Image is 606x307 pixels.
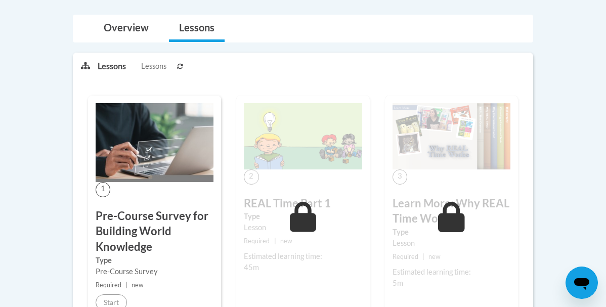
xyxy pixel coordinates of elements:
span: 5m [393,279,403,287]
img: Course Image [393,103,510,169]
label: Type [244,211,362,222]
div: Lesson [244,222,362,233]
span: 1 [96,182,110,197]
h3: REAL Time Part 1 [244,196,362,211]
h3: Learn More: Why REAL Time Works [393,196,510,227]
span: | [125,281,127,289]
span: Required [393,253,418,260]
div: Estimated learning time: [244,251,362,262]
span: Required [244,237,270,245]
span: 45m [244,263,259,272]
span: 3 [393,169,407,184]
span: | [274,237,276,245]
label: Type [393,227,510,238]
span: new [280,237,292,245]
span: Lessons [141,61,166,72]
h3: Pre-Course Survey for Building World Knowledge [96,208,213,255]
div: Pre-Course Survey [96,266,213,277]
img: Course Image [244,103,362,169]
img: Course Image [96,103,213,182]
span: Required [96,281,121,289]
p: Lessons [98,61,126,72]
div: Estimated learning time: [393,267,510,278]
a: Lessons [169,15,225,42]
a: Overview [94,15,159,42]
label: Type [96,255,213,266]
span: new [428,253,441,260]
iframe: Button to launch messaging window [566,267,598,299]
div: Lesson [393,238,510,249]
span: 2 [244,169,258,184]
span: | [422,253,424,260]
span: new [132,281,144,289]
